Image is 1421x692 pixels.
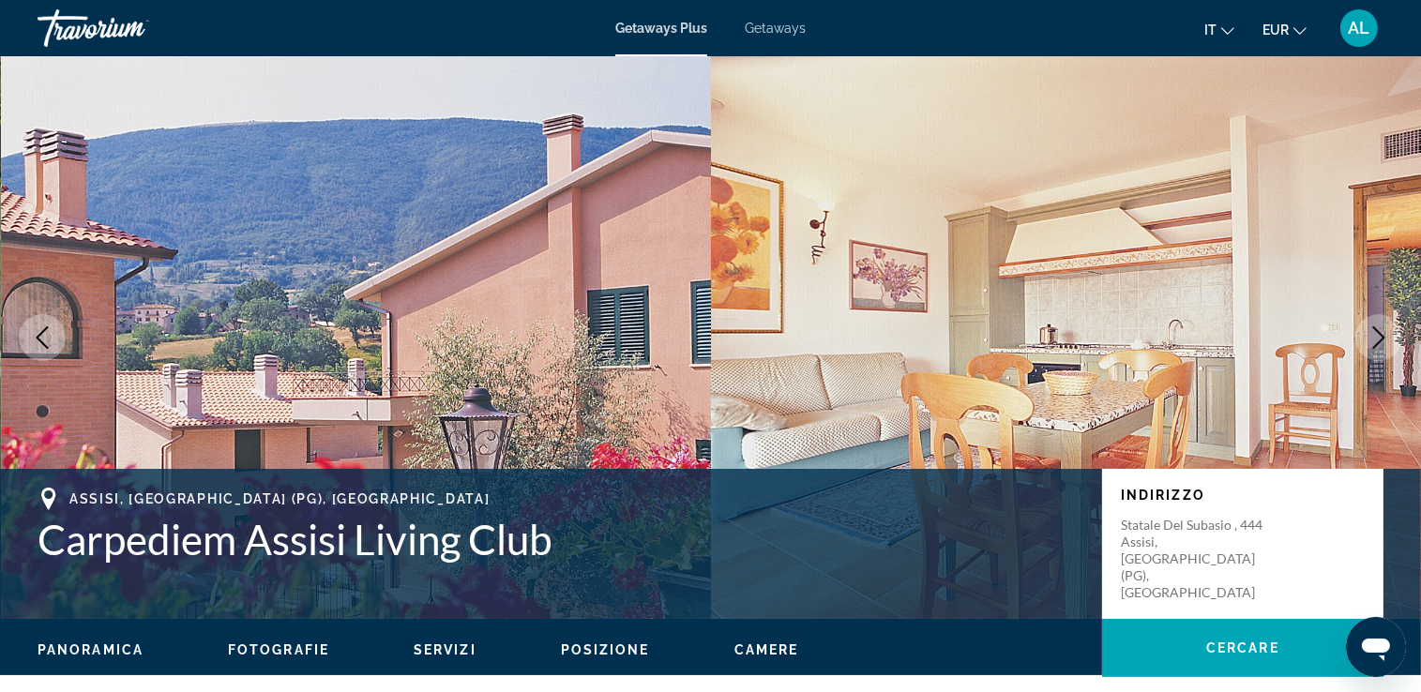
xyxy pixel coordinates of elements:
[1355,314,1402,361] button: Next image
[1349,19,1370,38] span: AL
[69,491,490,506] span: Assisi, [GEOGRAPHIC_DATA] (PG), [GEOGRAPHIC_DATA]
[228,641,329,658] button: Fotografie
[1121,517,1271,601] p: Statale del Subasio , 444 Assisi, [GEOGRAPHIC_DATA] (PG), [GEOGRAPHIC_DATA]
[19,314,66,361] button: Previous image
[1262,23,1289,38] span: EUR
[734,641,799,658] button: Camere
[38,642,144,657] span: Panoramica
[1346,617,1406,677] iframe: Pulsante per aprire la finestra di messaggistica
[1206,640,1279,655] span: Cercare
[38,4,225,53] a: Travorium
[561,641,650,658] button: Posizione
[228,642,329,657] span: Fotografie
[1204,16,1234,43] button: Change language
[38,641,144,658] button: Panoramica
[38,515,1083,564] h1: Carpediem Assisi Living Club
[1335,8,1383,48] button: User Menu
[1262,16,1307,43] button: Change currency
[414,642,476,657] span: Servizi
[734,642,799,657] span: Camere
[1121,488,1365,503] p: Indirizzo
[1204,23,1217,38] span: it
[1102,619,1383,677] button: Cercare
[561,642,650,657] span: Posizione
[615,21,707,36] a: Getaways Plus
[414,641,476,658] button: Servizi
[745,21,806,36] a: Getaways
